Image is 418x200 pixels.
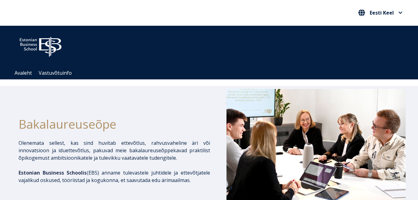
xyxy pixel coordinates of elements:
[357,8,404,18] button: Eesti Keel
[15,69,32,76] a: Avaleht
[39,69,72,76] a: Vastuvõtuinfo
[19,139,210,162] p: Olenemata sellest, kas sind huvitab ettevõtlus, rahvusvaheline äri või innovatsioon ja iduettevõt...
[19,169,88,176] span: (
[19,115,210,133] h1: Bakalaureuseõpe
[19,169,210,184] p: EBS) anname tulevastele juhtidele ja ettevõtjatele vajalikud oskused, tööriistad ja kogukonna, et...
[11,67,413,79] div: Navigation Menu
[14,32,67,59] img: ebs_logo2016_white
[19,169,87,176] span: Estonian Business Schoolis
[357,8,404,18] nav: Vali oma keel
[370,10,394,15] span: Eesti Keel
